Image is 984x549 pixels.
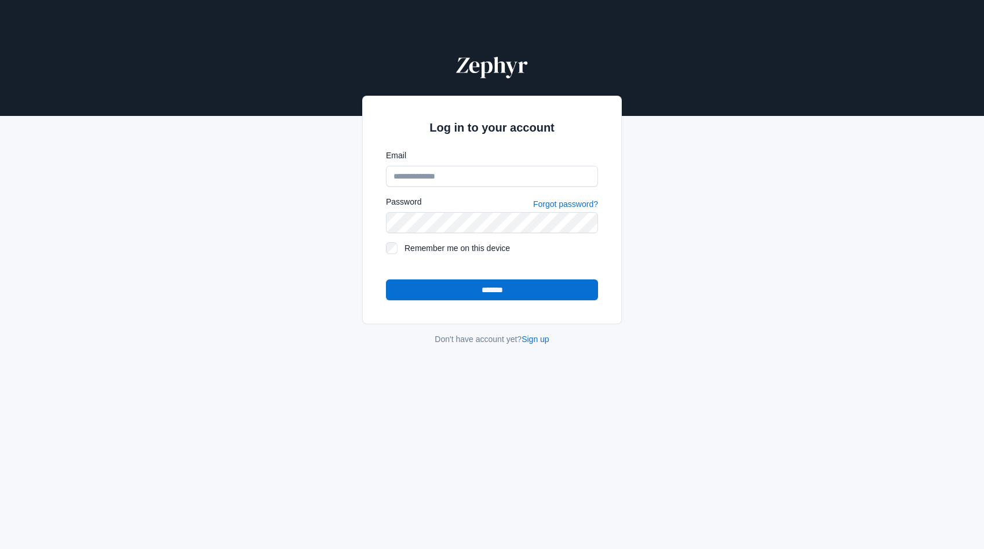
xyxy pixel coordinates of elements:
label: Password [386,196,421,208]
div: Don't have account yet? [362,333,622,345]
label: Email [386,150,598,161]
img: Zephyr Logo [454,51,530,79]
a: Sign up [522,335,549,344]
label: Remember me on this device [404,242,598,254]
h2: Log in to your account [386,119,598,136]
a: Forgot password? [533,199,598,209]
